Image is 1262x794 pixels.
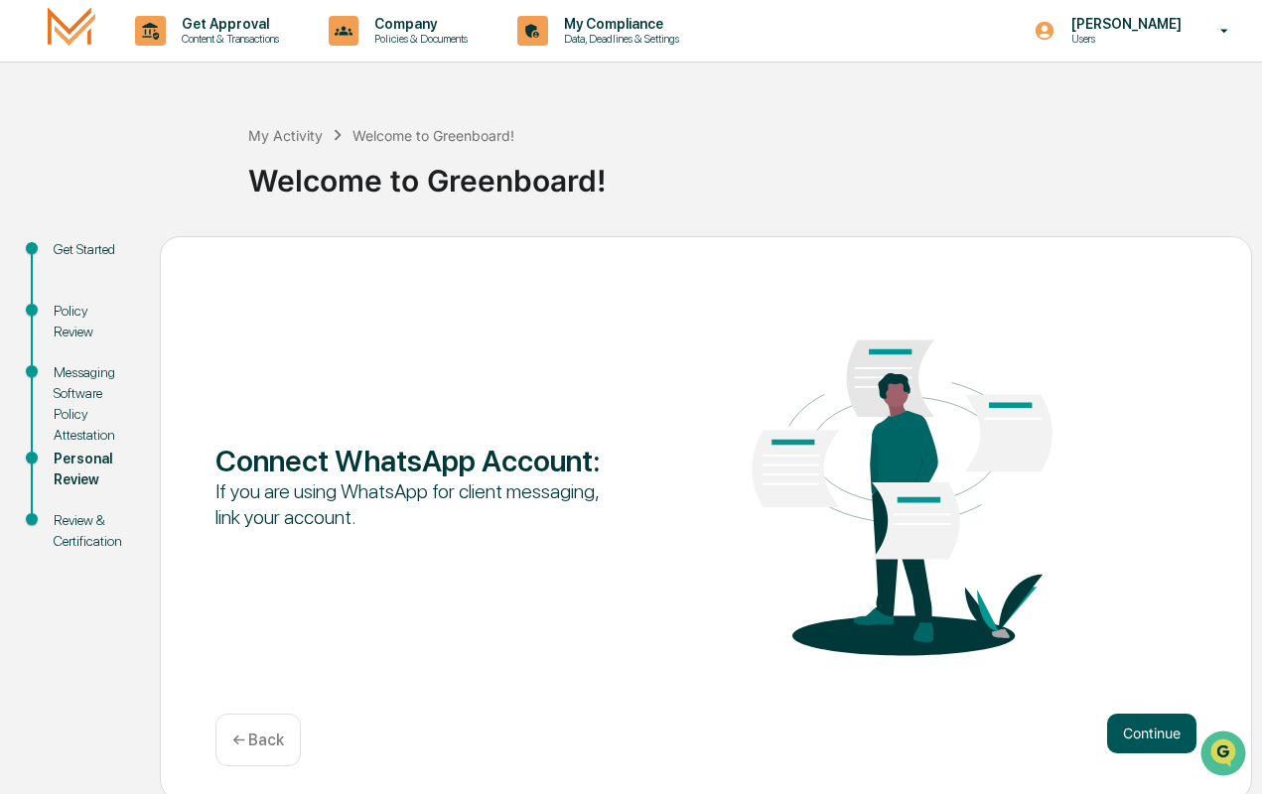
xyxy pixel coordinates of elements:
[54,449,128,490] div: Personal Review
[198,336,240,351] span: Pylon
[1055,32,1192,46] p: Users
[548,32,689,46] p: Data, Deadlines & Settings
[232,730,284,749] p: ← Back
[68,152,326,172] div: Start new chat
[136,242,254,278] a: 🗄️Attestations
[164,250,246,270] span: Attestations
[338,158,361,182] button: Start new chat
[54,239,128,260] div: Get Started
[166,32,289,46] p: Content & Transactions
[548,16,689,32] p: My Compliance
[215,478,608,530] div: If you are using WhatsApp for client messaging, link your account.
[20,290,36,306] div: 🔎
[40,250,128,270] span: Preclearance
[54,362,128,446] div: Messaging Software Policy Attestation
[54,301,128,342] div: Policy Review
[358,32,478,46] p: Policies & Documents
[140,335,240,351] a: Powered byPylon
[352,127,514,144] div: Welcome to Greenboard!
[706,280,1098,689] img: Connect WhatsApp Account
[1198,728,1252,782] iframe: Open customer support
[20,42,361,73] p: How can we help?
[12,280,133,316] a: 🔎Data Lookup
[144,252,160,268] div: 🗄️
[20,252,36,268] div: 🖐️
[1055,16,1192,32] p: [PERSON_NAME]
[248,127,323,144] div: My Activity
[1107,714,1196,753] button: Continue
[54,510,128,552] div: Review & Certification
[215,443,608,478] div: Connect WhatsApp Account :
[68,172,251,188] div: We're available if you need us!
[48,7,95,54] img: logo
[20,152,56,188] img: 1746055101610-c473b297-6a78-478c-a979-82029cc54cd1
[40,288,125,308] span: Data Lookup
[12,242,136,278] a: 🖐️Preclearance
[248,147,1252,198] div: Welcome to Greenboard!
[166,16,289,32] p: Get Approval
[358,16,478,32] p: Company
